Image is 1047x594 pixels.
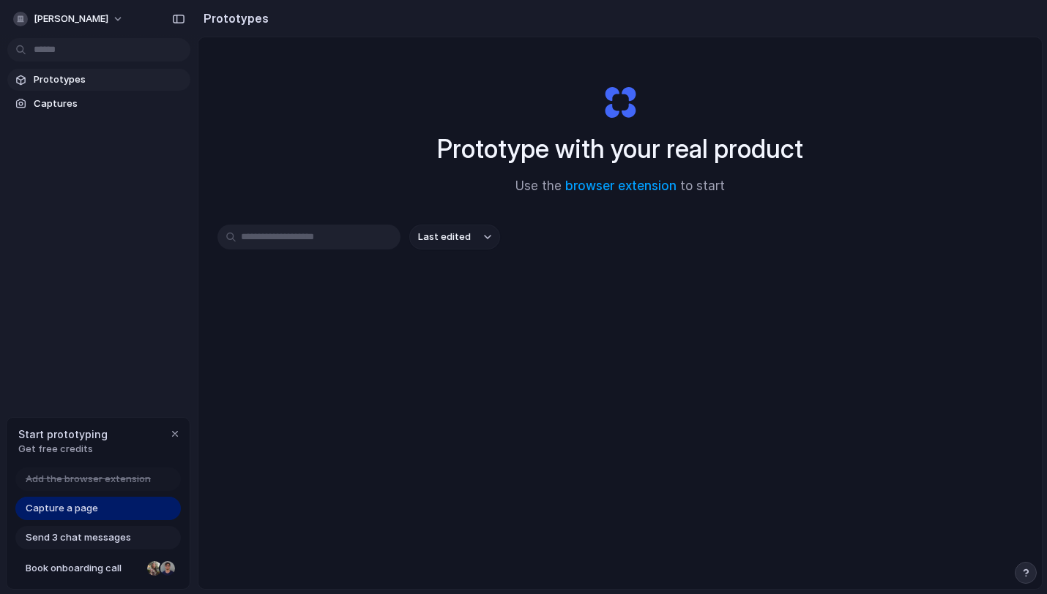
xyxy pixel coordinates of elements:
[26,472,151,486] span: Add the browser extension
[515,177,725,196] span: Use the to start
[26,530,131,545] span: Send 3 chat messages
[26,561,141,576] span: Book onboarding call
[26,501,98,516] span: Capture a page
[409,225,500,249] button: Last edited
[34,72,185,87] span: Prototypes
[34,12,108,26] span: [PERSON_NAME]
[418,230,471,244] span: Last edited
[7,7,131,31] button: [PERSON_NAME]
[437,129,803,168] h1: Prototype with your real product
[34,97,185,111] span: Captures
[15,557,181,580] a: Book onboarding call
[146,560,163,577] div: Nicole Kubica
[18,442,108,456] span: Get free credits
[7,93,190,115] a: Captures
[159,560,176,577] div: Christian Iacullo
[7,69,190,91] a: Prototypes
[565,178,677,193] a: browser extension
[198,10,269,27] h2: Prototypes
[18,426,108,442] span: Start prototyping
